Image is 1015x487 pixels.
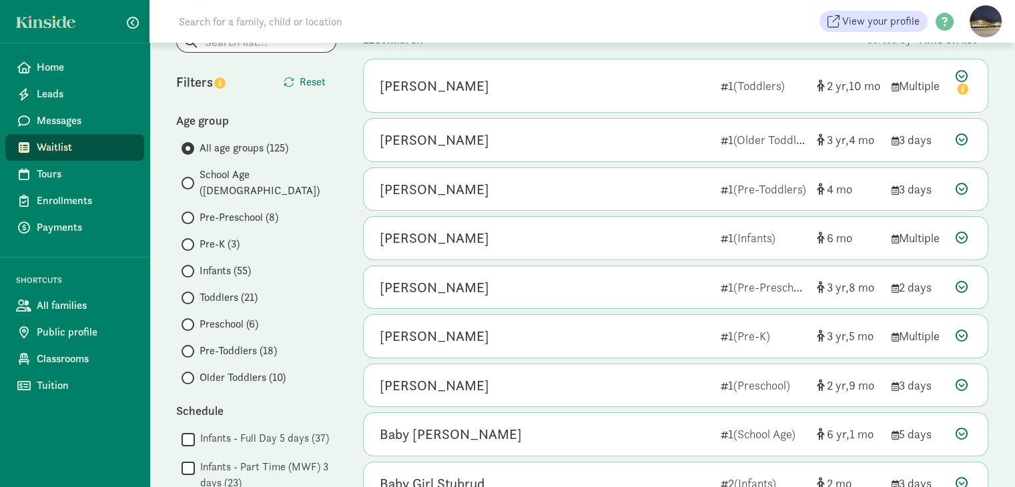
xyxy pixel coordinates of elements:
[200,209,278,225] span: Pre-Preschool (8)
[5,81,144,107] a: Leads
[721,131,806,149] div: 1
[37,86,133,102] span: Leads
[380,227,489,249] div: Lilly Ohm
[721,229,806,247] div: 1
[733,230,775,246] span: (Infants)
[721,278,806,296] div: 1
[827,328,849,344] span: 3
[200,167,336,199] span: School Age ([DEMOGRAPHIC_DATA])
[200,263,251,279] span: Infants (55)
[817,425,881,443] div: [object Object]
[733,426,795,442] span: (School Age)
[37,193,133,209] span: Enrollments
[5,214,144,241] a: Payments
[733,132,815,147] span: (Older Toddlers)
[380,179,489,200] div: Hayden Hendricks
[5,187,144,214] a: Enrollments
[176,402,336,420] div: Schedule
[827,378,849,393] span: 2
[171,8,545,35] input: Search for a family, child or location
[200,316,258,332] span: Preschool (6)
[827,78,849,93] span: 2
[817,327,881,345] div: [object Object]
[892,229,945,247] div: Multiple
[827,230,852,246] span: 6
[733,378,790,393] span: (Preschool)
[380,129,489,151] div: Harley Hendricks
[37,59,133,75] span: Home
[817,77,881,95] div: [object Object]
[380,424,522,445] div: Baby Mirkhani
[817,278,881,296] div: [object Object]
[892,425,945,443] div: 5 days
[892,180,945,198] div: 3 days
[817,131,881,149] div: [object Object]
[819,11,928,32] a: View your profile
[817,229,881,247] div: [object Object]
[733,181,806,197] span: (Pre-Toddlers)
[892,327,945,345] div: Multiple
[721,376,806,394] div: 1
[733,328,770,344] span: (Pre-K)
[849,132,874,147] span: 4
[721,180,806,198] div: 1
[5,346,144,372] a: Classrooms
[721,327,806,345] div: 1
[37,219,133,235] span: Payments
[380,375,489,396] div: Audrey Marfo
[892,376,945,394] div: 3 days
[273,69,336,95] button: Reset
[200,343,277,359] span: Pre-Toddlers (18)
[827,132,849,147] span: 3
[380,75,489,97] div: Carson Edwards
[37,324,133,340] span: Public profile
[176,72,256,92] div: Filters
[892,77,945,95] div: Multiple
[5,372,144,399] a: Tuition
[37,113,133,129] span: Messages
[849,280,874,295] span: 8
[817,180,881,198] div: [object Object]
[721,425,806,443] div: 1
[37,378,133,394] span: Tuition
[733,78,785,93] span: (Toddlers)
[849,378,874,393] span: 9
[5,107,144,134] a: Messages
[37,139,133,155] span: Waitlist
[5,319,144,346] a: Public profile
[827,426,850,442] span: 6
[892,131,945,149] div: 3 days
[5,134,144,161] a: Waitlist
[5,292,144,319] a: All families
[850,426,874,442] span: 1
[827,280,849,295] span: 3
[5,161,144,187] a: Tours
[37,298,133,314] span: All families
[733,280,812,295] span: (Pre-Preschool)
[300,74,326,90] span: Reset
[37,166,133,182] span: Tours
[721,77,806,95] div: 1
[380,277,489,298] div: Advi Ramesh
[948,423,1015,487] iframe: Chat Widget
[200,140,288,156] span: All age groups (125)
[200,290,258,306] span: Toddlers (21)
[892,278,945,296] div: 2 days
[849,78,880,93] span: 10
[827,181,852,197] span: 4
[380,326,489,347] div: Hazel S
[200,236,240,252] span: Pre-K (3)
[200,370,286,386] span: Older Toddlers (10)
[37,351,133,367] span: Classrooms
[817,376,881,394] div: [object Object]
[176,111,336,129] div: Age group
[195,430,329,446] label: Infants - Full Day 5 days (37)
[849,328,874,344] span: 5
[5,54,144,81] a: Home
[842,13,920,29] span: View your profile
